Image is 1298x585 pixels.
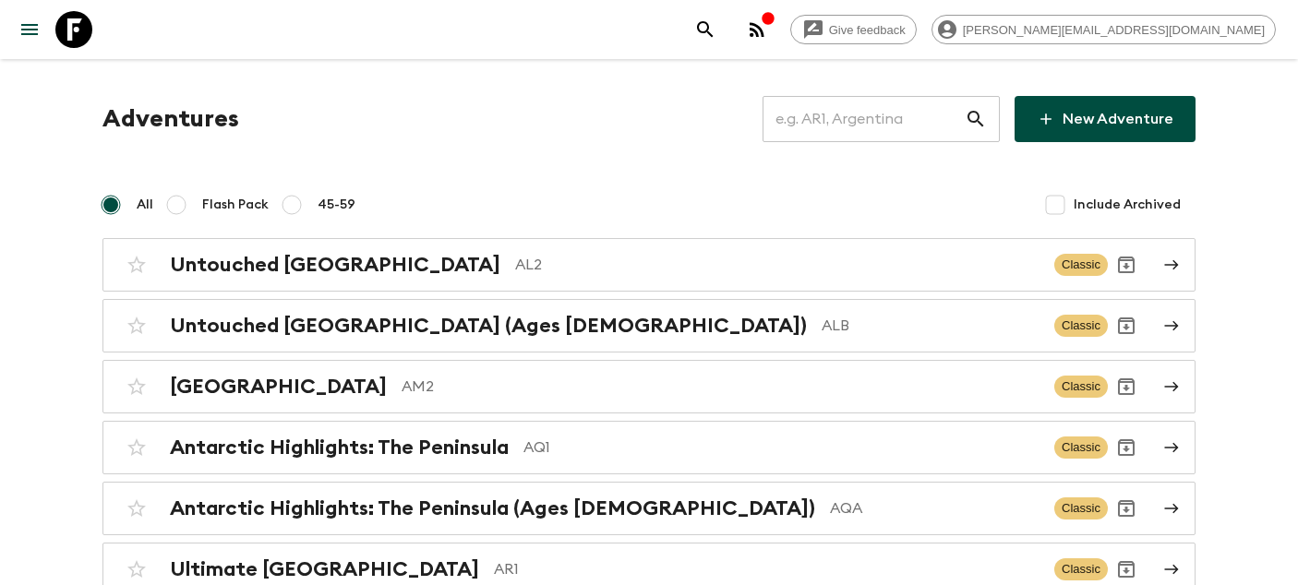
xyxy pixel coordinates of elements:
[931,15,1276,44] div: [PERSON_NAME][EMAIL_ADDRESS][DOMAIN_NAME]
[202,196,269,214] span: Flash Pack
[1108,429,1145,466] button: Archive
[819,23,916,37] span: Give feedback
[822,315,1040,337] p: ALB
[170,557,479,581] h2: Ultimate [GEOGRAPHIC_DATA]
[170,253,500,277] h2: Untouched [GEOGRAPHIC_DATA]
[102,238,1196,292] a: Untouched [GEOGRAPHIC_DATA]AL2ClassicArchive
[523,436,1040,459] p: AQ1
[494,558,1040,580] p: AR1
[318,196,355,214] span: 45-59
[102,299,1196,352] a: Untouched [GEOGRAPHIC_DATA] (Ages [DEMOGRAPHIC_DATA])ALBClassicArchive
[1054,315,1108,337] span: Classic
[102,482,1196,535] a: Antarctic Highlights: The Peninsula (Ages [DEMOGRAPHIC_DATA])AQAClassicArchive
[170,314,807,338] h2: Untouched [GEOGRAPHIC_DATA] (Ages [DEMOGRAPHIC_DATA])
[11,11,48,48] button: menu
[1054,436,1108,459] span: Classic
[1015,96,1196,142] a: New Adventure
[102,360,1196,413] a: [GEOGRAPHIC_DATA]AM2ClassicArchive
[102,421,1196,474] a: Antarctic Highlights: The PeninsulaAQ1ClassicArchive
[1054,254,1108,276] span: Classic
[1108,490,1145,527] button: Archive
[102,101,239,137] h1: Adventures
[170,496,815,520] h2: Antarctic Highlights: The Peninsula (Ages [DEMOGRAPHIC_DATA])
[763,93,965,145] input: e.g. AR1, Argentina
[170,375,387,399] h2: [GEOGRAPHIC_DATA]
[1054,497,1108,519] span: Classic
[515,254,1040,276] p: AL2
[137,196,153,214] span: All
[402,376,1040,398] p: AM2
[1074,196,1181,214] span: Include Archived
[830,497,1040,519] p: AQA
[687,11,724,48] button: search adventures
[790,15,917,44] a: Give feedback
[1108,368,1145,405] button: Archive
[1108,307,1145,344] button: Archive
[1054,376,1108,398] span: Classic
[1108,246,1145,283] button: Archive
[953,23,1275,37] span: [PERSON_NAME][EMAIL_ADDRESS][DOMAIN_NAME]
[170,436,509,460] h2: Antarctic Highlights: The Peninsula
[1054,558,1108,580] span: Classic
